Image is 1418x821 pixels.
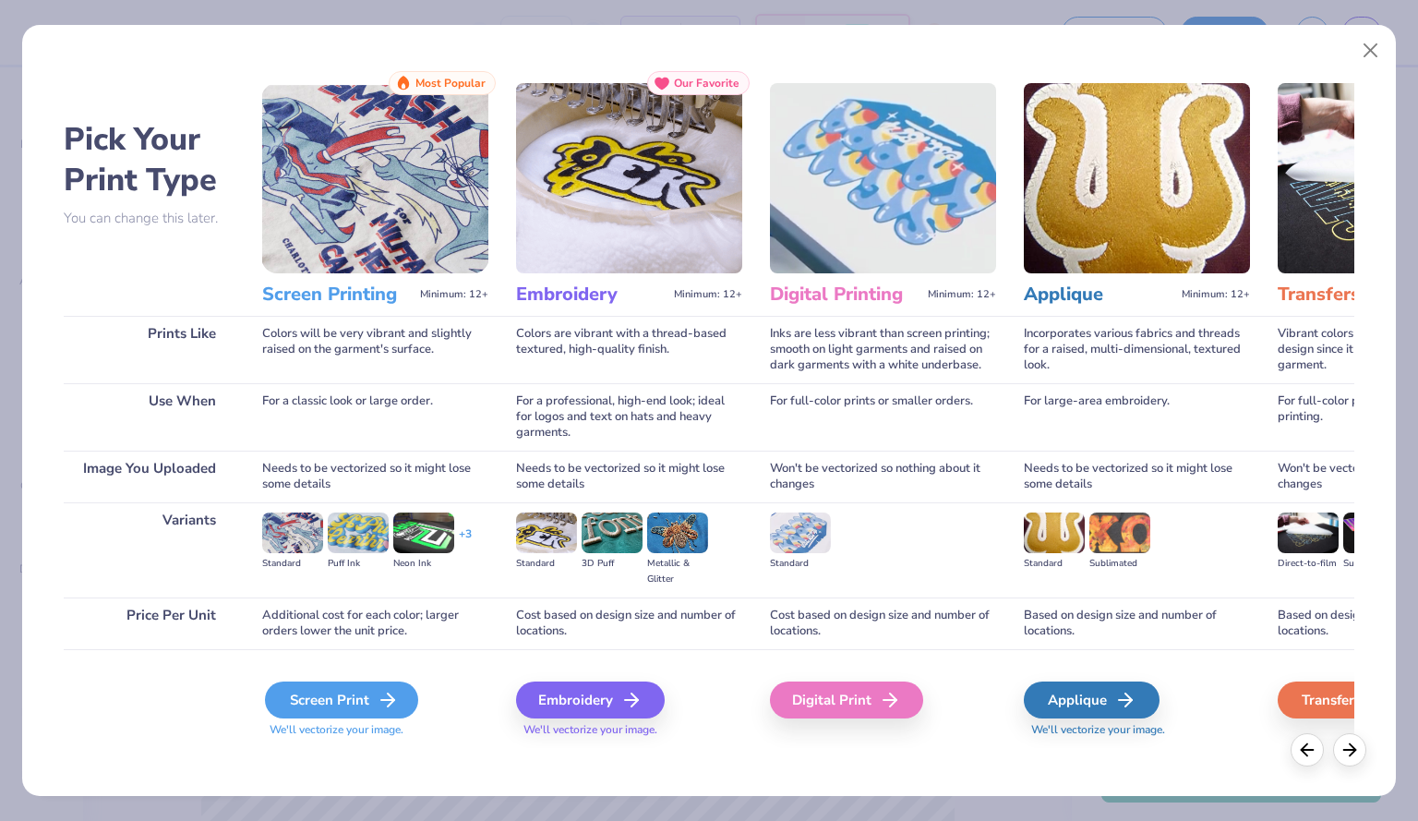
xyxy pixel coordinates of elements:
[1024,598,1250,649] div: Based on design size and number of locations.
[770,83,996,273] img: Digital Printing
[262,451,488,502] div: Needs to be vectorized so it might lose some details
[64,316,234,383] div: Prints Like
[516,722,742,738] span: We'll vectorize your image.
[1024,383,1250,451] div: For large-area embroidery.
[770,316,996,383] div: Inks are less vibrant than screen printing; smooth on light garments and raised on dark garments ...
[1024,283,1174,307] h3: Applique
[516,383,742,451] div: For a professional, high-end look; ideal for logos and text on hats and heavy garments.
[64,211,234,226] p: You can change this later.
[1024,682,1160,718] div: Applique
[64,383,234,451] div: Use When
[262,556,323,572] div: Standard
[516,83,742,273] img: Embroidery
[770,383,996,451] div: For full-color prints or smaller orders.
[1024,83,1250,273] img: Applique
[1024,513,1085,553] img: Standard
[1024,451,1250,502] div: Needs to be vectorized so it might lose some details
[64,451,234,502] div: Image You Uploaded
[1089,513,1150,553] img: Sublimated
[262,598,488,649] div: Additional cost for each color; larger orders lower the unit price.
[516,682,665,718] div: Embroidery
[1182,288,1250,301] span: Minimum: 12+
[262,83,488,273] img: Screen Printing
[516,451,742,502] div: Needs to be vectorized so it might lose some details
[1089,556,1150,572] div: Sublimated
[770,556,831,572] div: Standard
[262,383,488,451] div: For a classic look or large order.
[770,513,831,553] img: Standard
[1353,33,1388,68] button: Close
[516,556,577,572] div: Standard
[262,316,488,383] div: Colors will be very vibrant and slightly raised on the garment's surface.
[393,556,454,572] div: Neon Ink
[64,502,234,598] div: Variants
[1024,556,1085,572] div: Standard
[582,513,643,553] img: 3D Puff
[516,598,742,649] div: Cost based on design size and number of locations.
[770,451,996,502] div: Won't be vectorized so nothing about it changes
[459,526,472,558] div: + 3
[770,682,923,718] div: Digital Print
[64,598,234,649] div: Price Per Unit
[1278,513,1339,553] img: Direct-to-film
[1024,722,1250,738] span: We'll vectorize your image.
[1343,513,1404,553] img: Supacolor
[674,288,742,301] span: Minimum: 12+
[262,722,488,738] span: We'll vectorize your image.
[64,119,234,200] h2: Pick Your Print Type
[1278,556,1339,572] div: Direct-to-film
[647,556,708,587] div: Metallic & Glitter
[393,513,454,553] img: Neon Ink
[582,556,643,572] div: 3D Puff
[770,598,996,649] div: Cost based on design size and number of locations.
[674,77,739,90] span: Our Favorite
[1024,316,1250,383] div: Incorporates various fabrics and threads for a raised, multi-dimensional, textured look.
[420,288,488,301] span: Minimum: 12+
[328,513,389,553] img: Puff Ink
[516,316,742,383] div: Colors are vibrant with a thread-based textured, high-quality finish.
[770,283,920,307] h3: Digital Printing
[328,556,389,572] div: Puff Ink
[516,283,667,307] h3: Embroidery
[262,283,413,307] h3: Screen Printing
[647,513,708,553] img: Metallic & Glitter
[516,513,577,553] img: Standard
[1343,556,1404,572] div: Supacolor
[262,513,323,553] img: Standard
[1278,682,1413,718] div: Transfers
[415,77,486,90] span: Most Popular
[928,288,996,301] span: Minimum: 12+
[265,682,418,718] div: Screen Print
